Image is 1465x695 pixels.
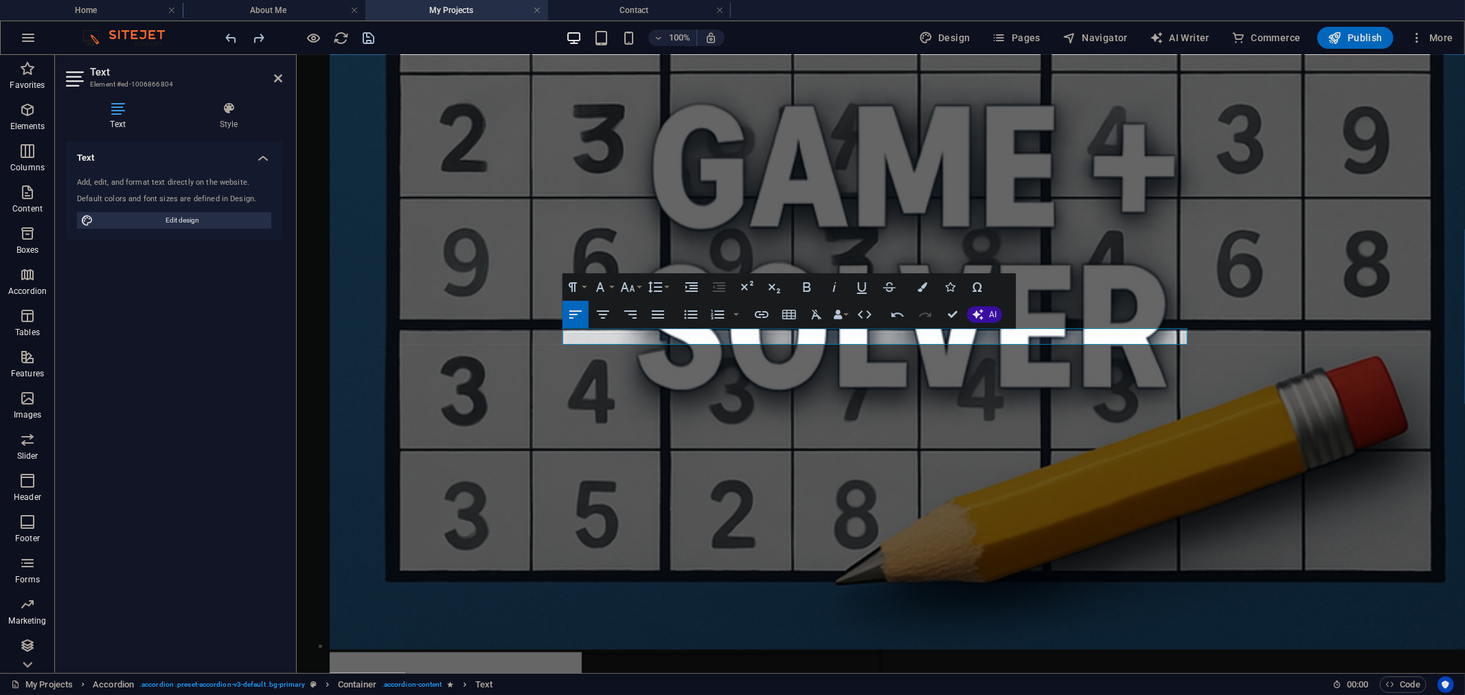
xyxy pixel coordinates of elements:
[1380,676,1427,693] button: Code
[937,273,963,301] button: Icons
[548,3,731,18] h4: Contact
[14,409,42,420] p: Images
[93,676,492,693] nav: breadcrumb
[79,30,182,46] img: Editor Logo
[175,102,282,130] h4: Style
[16,244,39,255] p: Boxes
[1405,27,1459,49] button: More
[804,301,830,328] button: Clear Formatting
[967,306,1002,323] button: AI
[77,212,271,229] button: Edit design
[831,301,850,328] button: Data Bindings
[17,451,38,462] p: Slider
[989,310,997,319] span: AI
[77,177,271,189] div: Add, edit, and format text directly on the website.
[749,301,775,328] button: Insert Link
[590,301,616,328] button: Align Center
[338,676,376,693] span: Click to select. Double-click to edit
[940,301,966,328] button: Confirm (Ctrl+⏎)
[93,676,134,693] span: Click to select. Double-click to edit
[15,574,40,585] p: Forms
[648,30,697,46] button: 100%
[66,102,175,130] h4: Text
[1328,31,1383,45] span: Publish
[90,78,255,91] h3: Element #ed-1006866804
[10,162,45,173] p: Columns
[77,194,271,205] div: Default colors and font sizes are defined in Design.
[645,301,671,328] button: Align Justify
[706,273,732,301] button: Decrease Indent
[1356,679,1359,690] span: :
[12,203,43,214] p: Content
[11,676,73,693] a: Click to cancel selection. Double-click to open Pages
[876,273,902,301] button: Strikethrough
[66,141,282,166] h4: Text
[1438,676,1454,693] button: Usercentrics
[1150,31,1210,45] span: AI Writer
[8,615,46,626] p: Marketing
[306,30,322,46] button: Click here to leave preview mode and continue editing
[761,273,787,301] button: Subscript
[913,27,976,49] button: Design
[183,3,365,18] h4: About Me
[1386,676,1420,693] span: Code
[821,273,848,301] button: Italic (Ctrl+I)
[1410,31,1453,45] span: More
[849,273,875,301] button: Underline (Ctrl+U)
[15,327,40,338] p: Tables
[1057,27,1133,49] button: Navigator
[475,676,492,693] span: Click to select. Double-click to edit
[10,121,45,132] p: Elements
[705,301,731,328] button: Ordered List
[11,368,44,379] p: Features
[987,27,1046,49] button: Pages
[90,66,282,78] h2: Text
[365,3,548,18] h4: My Projects
[382,676,442,693] span: . accordion-content
[1231,31,1301,45] span: Commerce
[919,31,970,45] span: Design
[678,301,704,328] button: Unordered List
[448,681,454,688] i: Element contains an animation
[98,212,267,229] span: Edit design
[617,273,644,301] button: Font Size
[992,31,1041,45] span: Pages
[563,273,589,301] button: Paragraph Format
[1317,27,1394,49] button: Publish
[563,301,589,328] button: Align Left
[734,273,760,301] button: Superscript
[964,273,990,301] button: Special Characters
[776,301,802,328] button: Insert Table
[679,273,705,301] button: Increase Indent
[705,32,717,44] i: On resize automatically adjust zoom level to fit chosen device.
[909,273,935,301] button: Colors
[333,30,350,46] button: reload
[590,273,616,301] button: Font Family
[10,80,45,91] p: Favorites
[852,301,878,328] button: HTML
[645,273,671,301] button: Line Height
[334,30,350,46] i: Reload page
[1347,676,1368,693] span: 00 00
[14,492,41,503] p: Header
[8,286,47,297] p: Accordion
[885,301,911,328] button: Undo (Ctrl+Z)
[1144,27,1215,49] button: AI Writer
[1063,31,1128,45] span: Navigator
[669,30,691,46] h6: 100%
[912,301,938,328] button: Redo (Ctrl+Shift+Z)
[731,301,742,328] button: Ordered List
[15,533,40,544] p: Footer
[794,273,820,301] button: Bold (Ctrl+B)
[310,681,317,688] i: This element is a customizable preset
[1226,27,1306,49] button: Commerce
[617,301,644,328] button: Align Right
[139,676,305,693] span: . accordion .preset-accordion-v3-default .bg-primary
[1332,676,1369,693] h6: Session time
